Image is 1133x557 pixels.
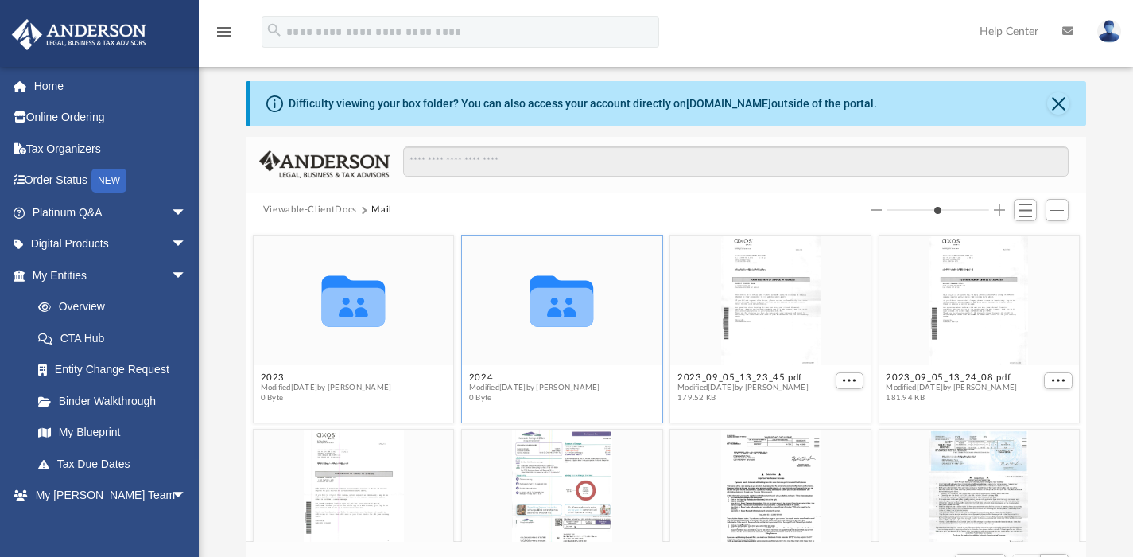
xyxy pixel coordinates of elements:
[469,372,600,382] button: 2024
[403,146,1069,177] input: Search files and folders
[11,102,211,134] a: Online Ordering
[22,385,211,417] a: Binder Walkthrough
[260,372,391,382] button: 2023
[260,382,391,392] span: Modified [DATE] by [PERSON_NAME]
[686,97,771,110] a: [DOMAIN_NAME]
[215,22,234,41] i: menu
[1014,199,1038,221] button: Switch to List View
[886,393,1017,403] span: 181.94 KB
[11,70,211,102] a: Home
[11,197,211,228] a: Platinum Q&Aarrow_drop_down
[677,393,809,403] span: 179.52 KB
[171,480,203,512] span: arrow_drop_down
[266,21,283,39] i: search
[677,372,809,382] button: 2023_09_05_13_23_45.pdf
[263,203,357,217] button: Viewable-ClientDocs
[11,228,211,260] a: Digital Productsarrow_drop_down
[289,95,877,112] div: Difficulty viewing your box folder? You can also access your account directly on outside of the p...
[886,382,1017,392] span: Modified [DATE] by [PERSON_NAME]
[1046,199,1069,221] button: Add
[371,203,392,217] button: Mail
[835,372,863,388] button: More options
[11,259,211,291] a: My Entitiesarrow_drop_down
[171,228,203,261] span: arrow_drop_down
[11,480,203,512] a: My [PERSON_NAME] Teamarrow_drop_down
[246,228,1087,542] div: grid
[677,382,809,392] span: Modified [DATE] by [PERSON_NAME]
[22,417,203,449] a: My Blueprint
[1044,372,1073,388] button: More options
[22,291,211,323] a: Overview
[22,448,211,480] a: Tax Due Dates
[22,322,211,354] a: CTA Hub
[994,204,1005,216] button: Increase column size
[887,204,989,216] input: Column size
[215,30,234,41] a: menu
[171,197,203,229] span: arrow_drop_down
[469,393,600,403] span: 0 Byte
[260,393,391,403] span: 0 Byte
[11,133,211,165] a: Tax Organizers
[1097,20,1121,43] img: User Pic
[11,165,211,197] a: Order StatusNEW
[22,354,211,386] a: Entity Change Request
[871,204,882,216] button: Decrease column size
[1047,92,1069,115] button: Close
[886,372,1017,382] button: 2023_09_05_13_24_08.pdf
[171,259,203,292] span: arrow_drop_down
[91,169,126,193] div: NEW
[7,19,151,50] img: Anderson Advisors Platinum Portal
[469,382,600,392] span: Modified [DATE] by [PERSON_NAME]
